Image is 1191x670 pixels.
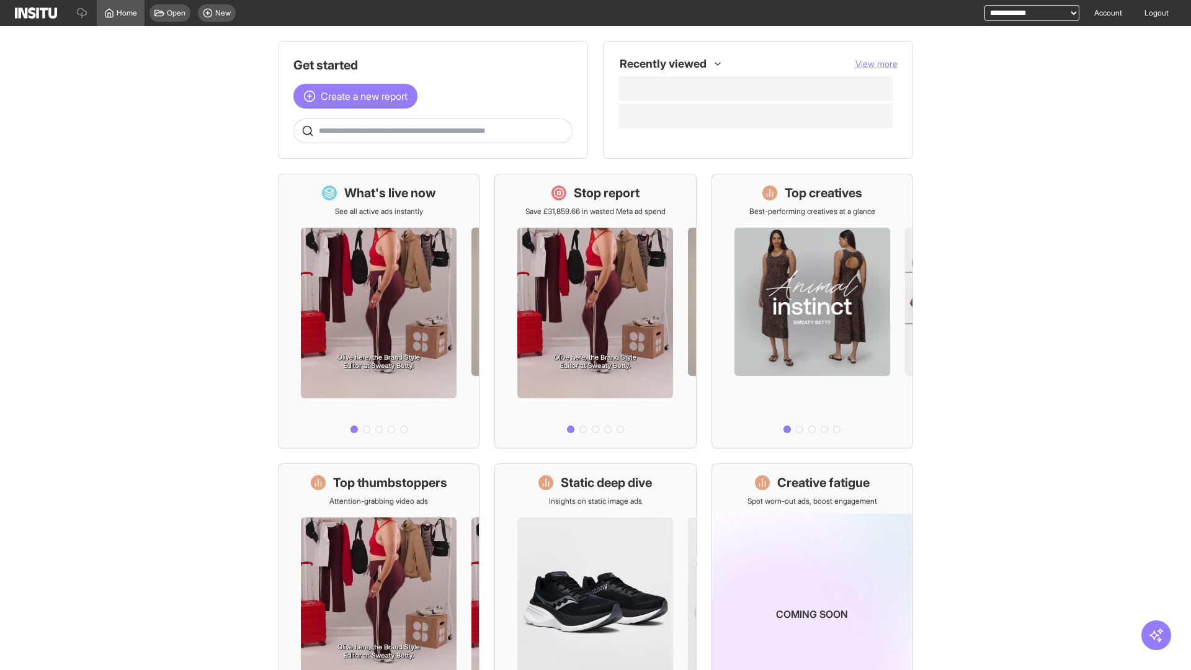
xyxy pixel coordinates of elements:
[321,89,408,104] span: Create a new report
[293,56,573,74] h1: Get started
[711,174,913,449] a: Top creativesBest-performing creatives at a glance
[855,58,898,70] button: View more
[293,84,417,109] button: Create a new report
[117,8,137,18] span: Home
[525,207,666,217] p: Save £31,859.66 in wasted Meta ad spend
[335,207,423,217] p: See all active ads instantly
[855,58,898,69] span: View more
[15,7,57,19] img: Logo
[333,474,447,491] h1: Top thumbstoppers
[329,496,428,506] p: Attention-grabbing video ads
[549,496,642,506] p: Insights on static image ads
[215,8,231,18] span: New
[167,8,185,18] span: Open
[785,184,862,202] h1: Top creatives
[574,184,640,202] h1: Stop report
[749,207,875,217] p: Best-performing creatives at a glance
[561,474,652,491] h1: Static deep dive
[344,184,436,202] h1: What's live now
[278,174,480,449] a: What's live nowSee all active ads instantly
[494,174,696,449] a: Stop reportSave £31,859.66 in wasted Meta ad spend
